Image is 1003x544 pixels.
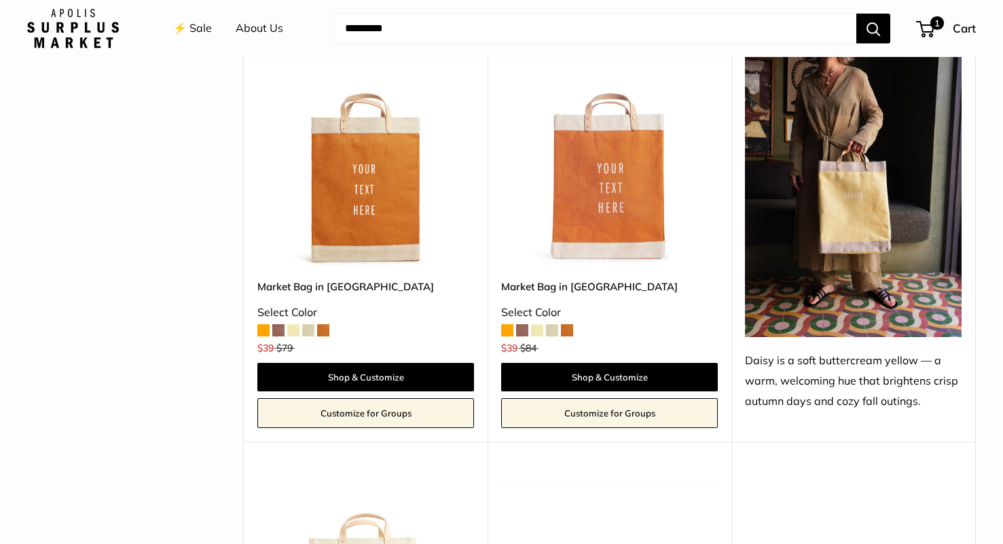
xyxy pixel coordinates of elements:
[257,49,474,265] a: Market Bag in CognacMarket Bag in Cognac
[745,49,962,337] img: Daisy is a soft buttercream yellow — a warm, welcoming hue that brightens crisp autumn days and c...
[501,49,718,265] img: description_Make it yours with custom, printed text.
[257,363,474,391] a: Shop & Customize
[257,398,474,428] a: Customize for Groups
[856,14,890,43] button: Search
[257,49,474,265] img: Market Bag in Cognac
[173,18,212,39] a: ⚡️ Sale
[501,363,718,391] a: Shop & Customize
[520,342,536,354] span: $84
[257,303,474,323] div: Select Color
[501,279,718,294] a: Market Bag in [GEOGRAPHIC_DATA]
[501,342,517,354] span: $39
[917,18,976,39] a: 1 Cart
[745,351,962,412] div: Daisy is a soft buttercream yellow — a warm, welcoming hue that brightens crisp autumn days and c...
[953,21,976,35] span: Cart
[236,18,283,39] a: About Us
[501,303,718,323] div: Select Color
[27,9,119,48] img: Apolis: Surplus Market
[334,14,856,43] input: Search...
[276,342,293,354] span: $79
[501,49,718,265] a: description_Make it yours with custom, printed text.Market Bag in Citrus
[257,342,274,354] span: $39
[501,398,718,428] a: Customize for Groups
[930,16,944,30] span: 1
[257,279,474,294] a: Market Bag in [GEOGRAPHIC_DATA]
